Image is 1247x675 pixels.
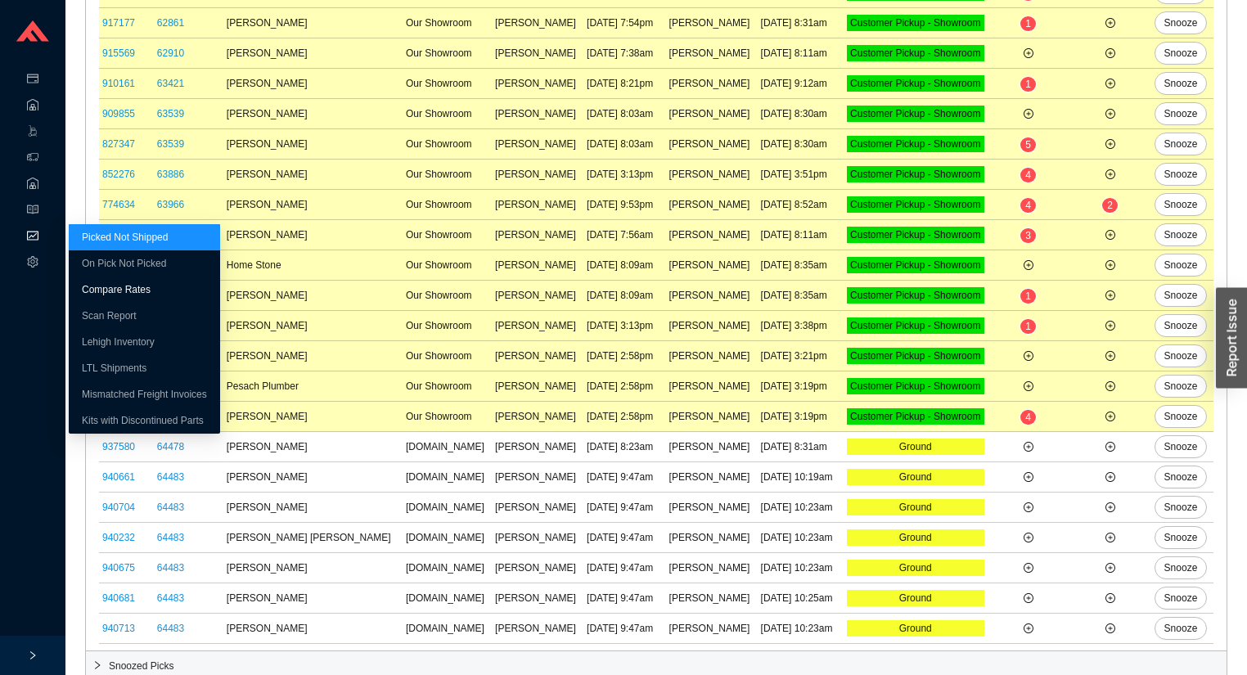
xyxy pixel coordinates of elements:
[403,341,492,371] td: Our Showroom
[223,371,403,402] td: Pesach Plumber
[666,341,758,371] td: [PERSON_NAME]
[102,108,135,119] a: 909855
[583,371,666,402] td: [DATE] 2:58pm
[1020,319,1036,334] sup: 1
[758,371,844,402] td: [DATE] 3:19pm
[758,250,844,281] td: [DATE] 8:35am
[1155,435,1208,458] button: Snooze
[1105,381,1115,391] span: plus-circle
[403,614,492,644] td: [DOMAIN_NAME]
[223,250,403,281] td: Home Stone
[1105,472,1115,482] span: plus-circle
[1155,223,1208,246] button: Snooze
[583,281,666,311] td: [DATE] 8:09am
[492,583,583,614] td: [PERSON_NAME]
[1155,133,1208,155] button: Snooze
[1105,48,1115,58] span: plus-circle
[1155,102,1208,125] button: Snooze
[223,160,403,190] td: [PERSON_NAME]
[157,471,184,483] a: 64483
[157,532,184,543] a: 64483
[403,281,492,311] td: Our Showroom
[1155,375,1208,398] button: Snooze
[847,227,984,243] div: Customer Pickup - Showroom
[109,658,1220,674] span: Snoozed Picks
[758,311,844,341] td: [DATE] 3:38pm
[1105,351,1115,361] span: plus-circle
[1025,18,1031,29] span: 1
[492,402,583,432] td: [PERSON_NAME]
[758,523,844,553] td: [DATE] 10:23am
[1025,230,1031,241] span: 3
[403,8,492,38] td: Our Showroom
[583,462,666,493] td: [DATE] 9:47am
[1025,200,1031,211] span: 4
[223,311,403,341] td: [PERSON_NAME]
[1024,533,1033,542] span: plus-circle
[666,432,758,462] td: [PERSON_NAME]
[758,190,844,220] td: [DATE] 8:52am
[403,99,492,129] td: Our Showroom
[1105,290,1115,300] span: plus-circle
[666,281,758,311] td: [PERSON_NAME]
[492,8,583,38] td: [PERSON_NAME]
[223,38,403,69] td: [PERSON_NAME]
[847,469,984,485] div: Ground
[27,250,38,277] span: setting
[1105,230,1115,240] span: plus-circle
[223,614,403,644] td: [PERSON_NAME]
[1164,106,1198,122] span: Snooze
[666,462,758,493] td: [PERSON_NAME]
[1155,254,1208,277] button: Snooze
[1155,405,1208,428] button: Snooze
[102,199,135,210] a: 774634
[758,402,844,432] td: [DATE] 3:19pm
[758,8,844,38] td: [DATE] 8:31am
[492,341,583,371] td: [PERSON_NAME]
[403,38,492,69] td: Our Showroom
[82,284,151,295] a: Compare Rates
[666,160,758,190] td: [PERSON_NAME]
[583,311,666,341] td: [DATE] 3:13pm
[1164,378,1198,394] span: Snooze
[583,8,666,38] td: [DATE] 7:54pm
[223,523,403,553] td: [PERSON_NAME] [PERSON_NAME]
[1024,48,1033,58] span: plus-circle
[1025,412,1031,423] span: 4
[1105,321,1115,331] span: plus-circle
[1155,466,1208,488] button: Snooze
[1105,533,1115,542] span: plus-circle
[758,38,844,69] td: [DATE] 8:11am
[1164,15,1198,31] span: Snooze
[157,441,184,452] a: 64478
[1105,442,1115,452] span: plus-circle
[1020,137,1036,152] sup: 5
[82,389,207,400] a: Mismatched Freight Invoices
[102,78,135,89] a: 910161
[583,190,666,220] td: [DATE] 9:53pm
[847,590,984,606] div: Ground
[583,250,666,281] td: [DATE] 8:09am
[847,196,984,213] div: Customer Pickup - Showroom
[847,408,984,425] div: Customer Pickup - Showroom
[1164,499,1198,515] span: Snooze
[1164,408,1198,425] span: Snooze
[1025,169,1031,181] span: 4
[758,553,844,583] td: [DATE] 10:23am
[492,160,583,190] td: [PERSON_NAME]
[492,281,583,311] td: [PERSON_NAME]
[758,220,844,250] td: [DATE] 8:11am
[1164,317,1198,334] span: Snooze
[92,660,102,670] span: right
[1164,45,1198,61] span: Snooze
[102,623,135,634] a: 940713
[847,439,984,455] div: Ground
[1105,623,1115,633] span: plus-circle
[1105,412,1115,421] span: plus-circle
[1025,290,1031,302] span: 1
[1164,196,1198,213] span: Snooze
[1025,139,1031,151] span: 5
[403,583,492,614] td: [DOMAIN_NAME]
[403,69,492,99] td: Our Showroom
[666,129,758,160] td: [PERSON_NAME]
